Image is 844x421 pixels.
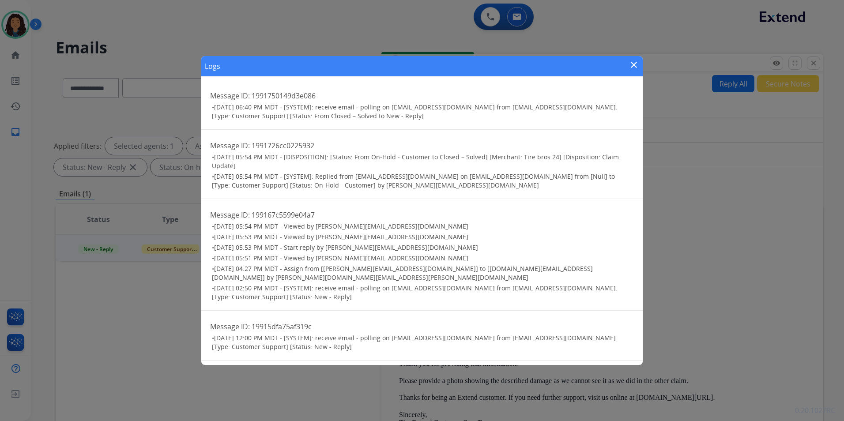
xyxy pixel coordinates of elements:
[212,264,593,282] span: [DATE] 04:27 PM MDT - Assign from [[PERSON_NAME][EMAIL_ADDRESS][DOMAIN_NAME]] to [[DOMAIN_NAME][E...
[212,153,619,170] span: [DATE] 05:54 PM MDT - [DISPOSITION]: [Status: From On-Hold - Customer to Closed – Solved] [Mercha...
[214,254,468,262] span: [DATE] 05:51 PM MDT - Viewed by [PERSON_NAME][EMAIL_ADDRESS][DOMAIN_NAME]
[252,141,314,150] span: 1991726cc0225932
[212,284,618,301] span: [DATE] 02:50 PM MDT - [SYSTEM]: receive email - polling on [EMAIL_ADDRESS][DOMAIN_NAME] from [EMA...
[210,91,250,101] span: Message ID:
[212,334,634,351] h3: •
[212,334,618,351] span: [DATE] 12:00 PM MDT - [SYSTEM]: receive email - polling on [EMAIL_ADDRESS][DOMAIN_NAME] from [EMA...
[210,141,250,150] span: Message ID:
[795,405,835,416] p: 0.20.1027RC
[212,153,634,170] h3: •
[252,91,316,101] span: 1991750149d3e086
[214,222,468,230] span: [DATE] 05:54 PM MDT - Viewed by [PERSON_NAME][EMAIL_ADDRESS][DOMAIN_NAME]
[212,222,634,231] h3: •
[210,210,250,220] span: Message ID:
[212,103,634,120] h3: •
[252,210,315,220] span: 199167c5599e04a7
[252,322,312,331] span: 19915dfa75af319c
[212,233,634,241] h3: •
[212,172,634,190] h3: •
[212,254,634,263] h3: •
[214,233,468,241] span: [DATE] 05:53 PM MDT - Viewed by [PERSON_NAME][EMAIL_ADDRESS][DOMAIN_NAME]
[205,61,220,71] h1: Logs
[212,103,618,120] span: [DATE] 06:40 PM MDT - [SYSTEM]: receive email - polling on [EMAIL_ADDRESS][DOMAIN_NAME] from [EMA...
[629,60,639,70] mat-icon: close
[214,243,478,252] span: [DATE] 05:53 PM MDT - Start reply by [PERSON_NAME][EMAIL_ADDRESS][DOMAIN_NAME]
[212,243,634,252] h3: •
[210,322,250,331] span: Message ID:
[212,172,615,189] span: [DATE] 05:54 PM MDT - [SYSTEM]: Replied from [EMAIL_ADDRESS][DOMAIN_NAME] on [EMAIL_ADDRESS][DOMA...
[212,284,634,301] h3: •
[212,264,634,282] h3: •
